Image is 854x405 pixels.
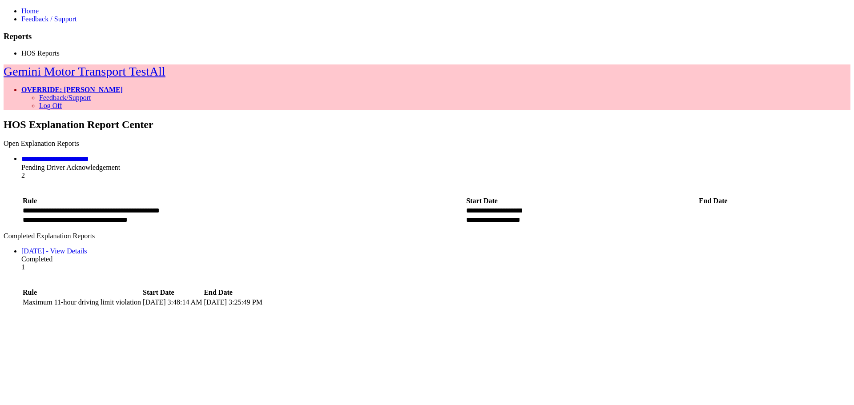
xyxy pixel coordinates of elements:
[22,298,141,307] td: Maximum 11-hour driving limit violation
[4,119,850,131] h2: HOS Explanation Report Center
[21,49,60,57] a: HOS Reports
[39,102,62,109] a: Log Off
[4,232,850,240] div: Completed Explanation Reports
[4,140,850,148] div: Open Explanation Reports
[21,15,77,23] a: Feedback / Support
[142,298,202,307] td: [DATE] 3:48:14 AM
[203,288,263,297] th: End Date
[22,288,141,297] th: Rule
[39,94,91,101] a: Feedback/Support
[466,196,697,205] th: Start Date
[21,86,123,93] a: OVERRIDE: [PERSON_NAME]
[21,7,39,15] a: Home
[142,288,202,297] th: Start Date
[4,64,165,78] a: Gemini Motor Transport TestAll
[21,255,52,263] span: Completed
[21,263,850,271] div: 1
[698,196,801,205] th: End Date
[21,247,87,255] a: [DATE] - View Details
[22,196,465,205] th: Rule
[21,172,850,180] div: 2
[4,32,850,41] h3: Reports
[204,298,262,306] div: [DATE] 3:25:49 PM
[21,164,120,171] span: Pending Driver Acknowledgement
